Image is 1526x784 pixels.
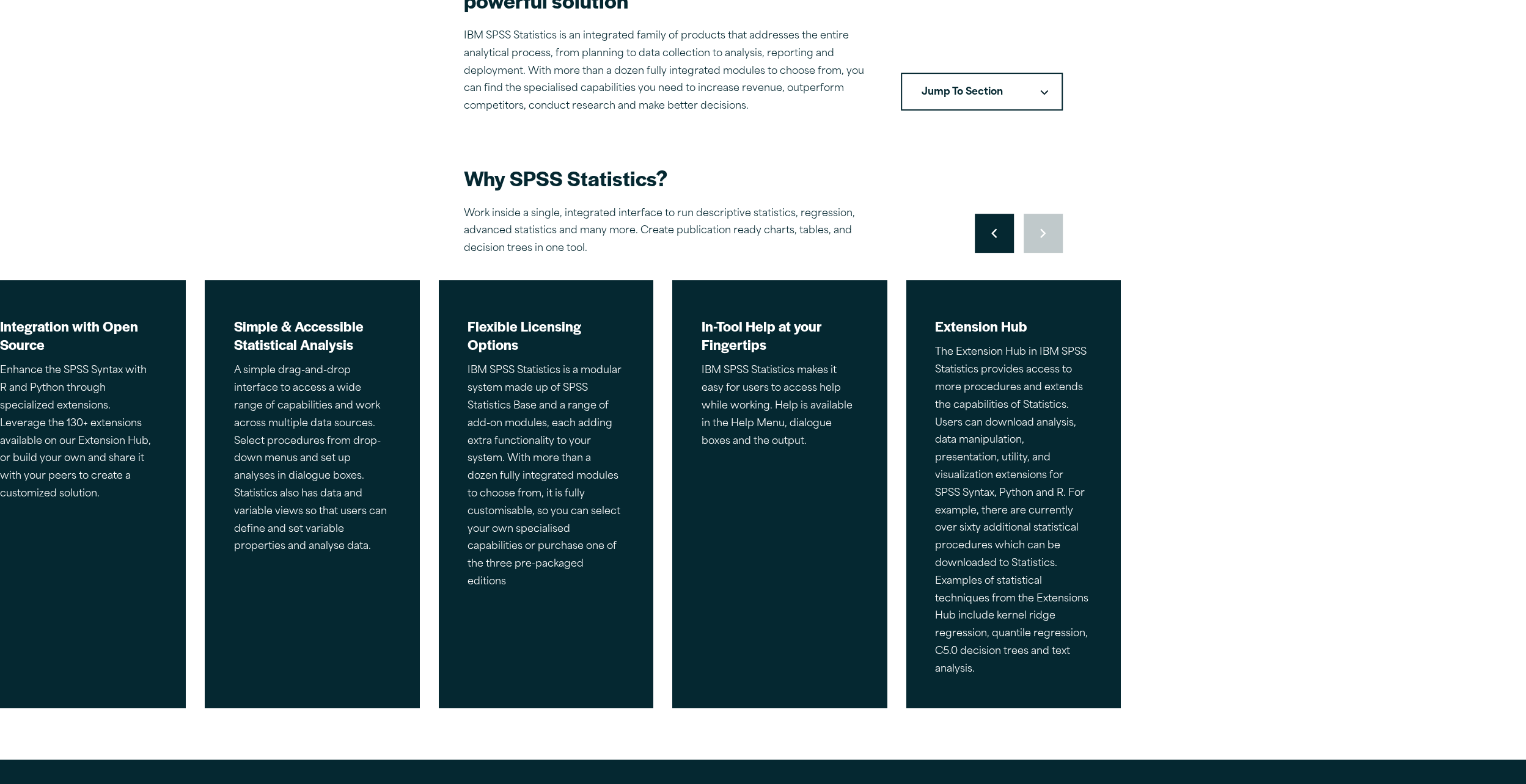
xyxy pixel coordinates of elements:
[975,214,1014,253] button: Move to previous slide
[935,344,1091,678] p: The Extension Hub in IBM SPSS Statistics provides access to more procedures and extends the capab...
[935,317,1091,335] h2: Extension Hub
[234,317,390,354] h2: Simple & Accessible Statistical Analysis
[901,73,1063,111] nav: Table of Contents
[702,362,857,450] p: IBM SPSS Statistics makes it easy for users to access help while working. Help is available in th...
[464,164,892,192] h2: Why SPSS Statistics?
[991,228,997,238] svg: Left pointing chevron
[702,317,857,354] h2: In-Tool Help at your Fingertips
[468,317,623,354] h2: Flexible Licensing Options
[1040,90,1048,95] svg: Downward pointing chevron
[901,73,1063,111] button: Jump To SectionDownward pointing chevron
[234,362,390,556] p: A simple drag-and-drop interface to access a wide range of capabilities and work across multiple ...
[464,27,871,115] p: IBM SPSS Statistics is an integrated family of products that addresses the entire analytical proc...
[468,362,623,590] p: IBM SPSS Statistics is a modular system made up of SPSS Statistics Base and a range of add-on mod...
[464,205,892,258] p: Work inside a single, integrated interface to run descriptive statistics, regression, advanced st...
